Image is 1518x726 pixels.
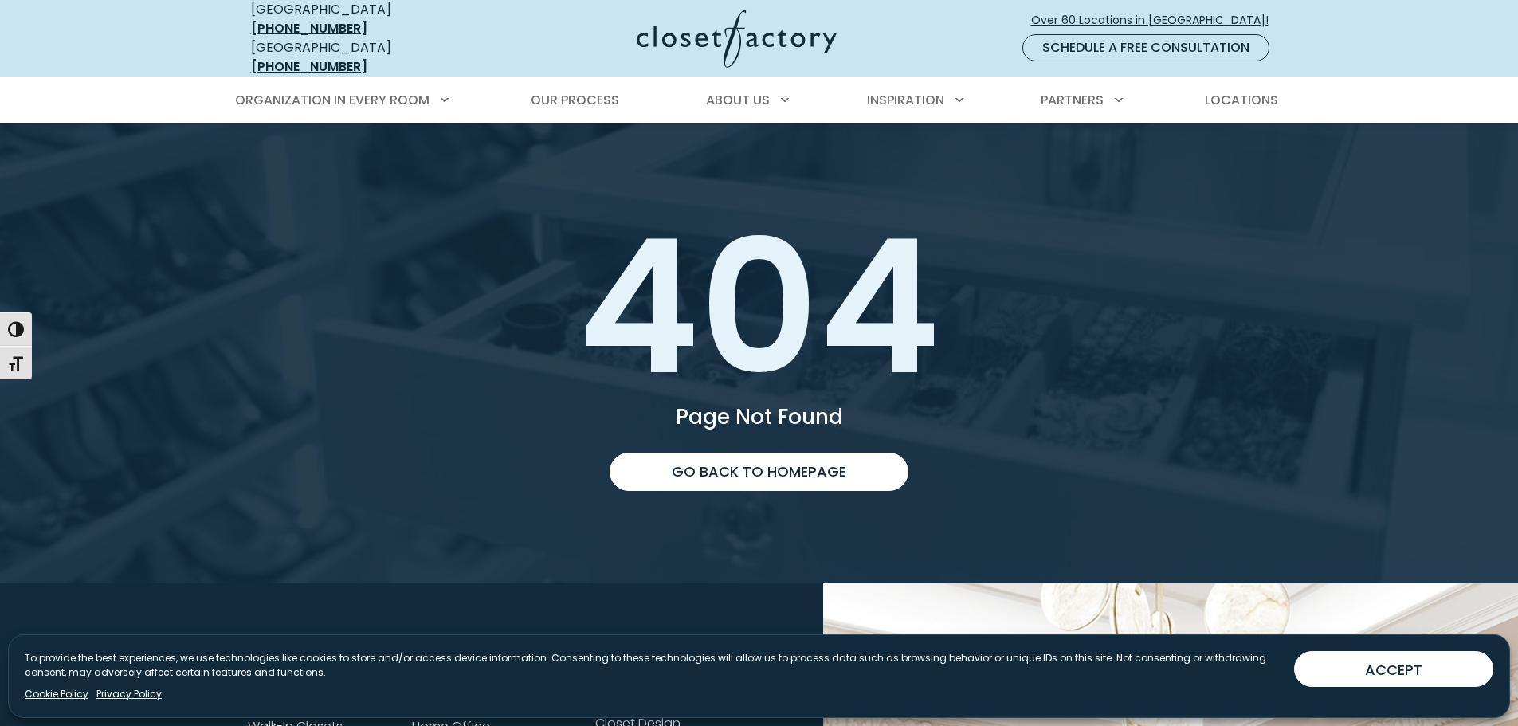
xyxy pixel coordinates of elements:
[610,453,908,491] a: Go back to homepage
[25,687,88,701] a: Cookie Policy
[248,215,1271,400] h1: 404
[251,57,367,76] a: [PHONE_NUMBER]
[1041,91,1104,109] span: Partners
[1031,12,1281,29] span: Over 60 Locations in [GEOGRAPHIC_DATA]!
[867,91,944,109] span: Inspiration
[1294,651,1493,687] button: ACCEPT
[235,91,430,109] span: Organization in Every Room
[637,10,837,68] img: Closet Factory Logo
[531,91,619,109] span: Our Process
[25,651,1281,680] p: To provide the best experiences, we use technologies like cookies to store and/or access device i...
[1022,34,1269,61] a: Schedule a Free Consultation
[1205,91,1278,109] span: Locations
[251,19,367,37] a: [PHONE_NUMBER]
[224,78,1295,123] nav: Primary Menu
[251,38,482,77] div: [GEOGRAPHIC_DATA]
[248,406,1271,427] p: Page Not Found
[706,91,770,109] span: About Us
[1030,6,1282,34] a: Over 60 Locations in [GEOGRAPHIC_DATA]!
[96,687,162,701] a: Privacy Policy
